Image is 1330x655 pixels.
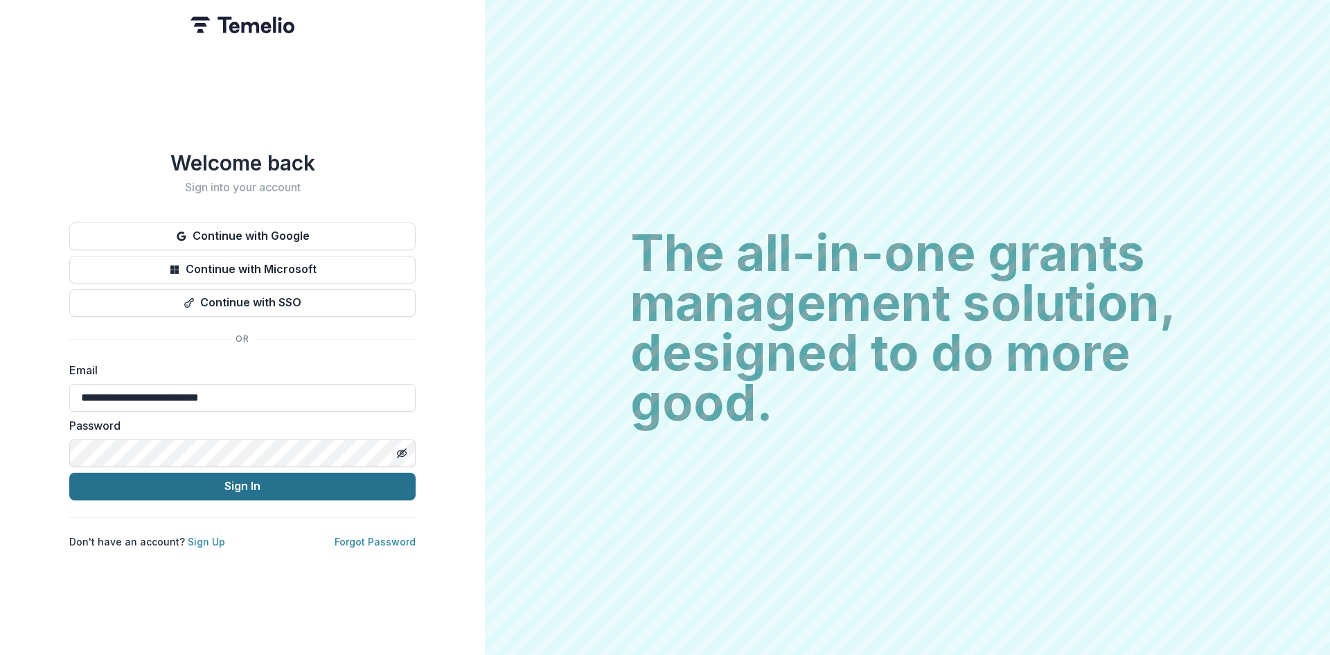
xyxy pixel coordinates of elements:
h2: Sign into your account [69,181,416,194]
button: Continue with Microsoft [69,256,416,283]
a: Sign Up [188,536,225,548]
p: Don't have an account? [69,534,225,549]
button: Continue with Google [69,222,416,250]
label: Password [69,417,407,434]
a: Forgot Password [335,536,416,548]
label: Email [69,362,407,378]
button: Toggle password visibility [391,442,413,464]
button: Sign In [69,473,416,500]
img: Temelio [190,17,294,33]
h1: Welcome back [69,150,416,175]
button: Continue with SSO [69,289,416,317]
